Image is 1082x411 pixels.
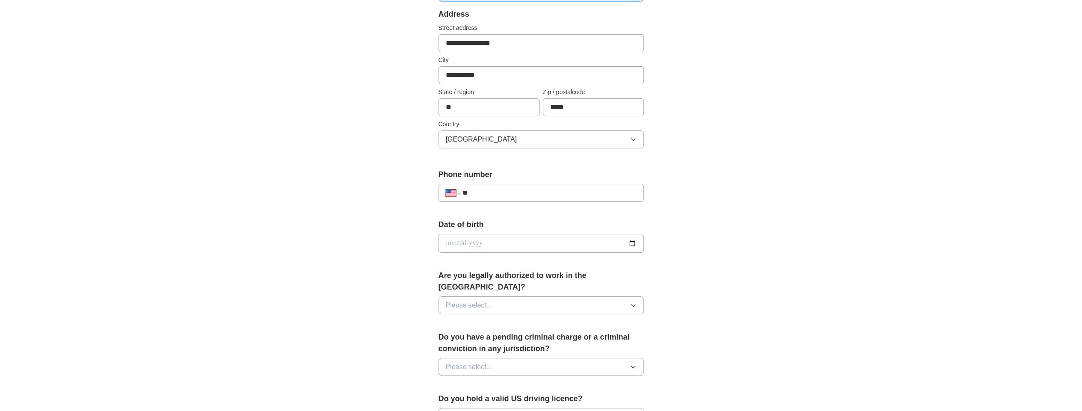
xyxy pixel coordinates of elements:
[446,300,492,310] span: Please select...
[439,296,644,314] button: Please select...
[439,120,644,129] label: Country
[439,24,644,33] label: Street address
[439,393,644,405] label: Do you hold a valid US driving licence?
[439,331,644,355] label: Do you have a pending criminal charge or a criminal conviction in any jurisdiction?
[439,270,644,293] label: Are you legally authorized to work in the [GEOGRAPHIC_DATA]?
[439,88,540,97] label: State / region
[439,9,644,20] div: Address
[446,362,492,372] span: Please select...
[439,169,644,180] label: Phone number
[446,134,517,145] span: [GEOGRAPHIC_DATA]
[439,56,644,65] label: City
[439,130,644,148] button: [GEOGRAPHIC_DATA]
[543,88,644,97] label: Zip / postalcode
[439,219,644,231] label: Date of birth
[439,358,644,376] button: Please select...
